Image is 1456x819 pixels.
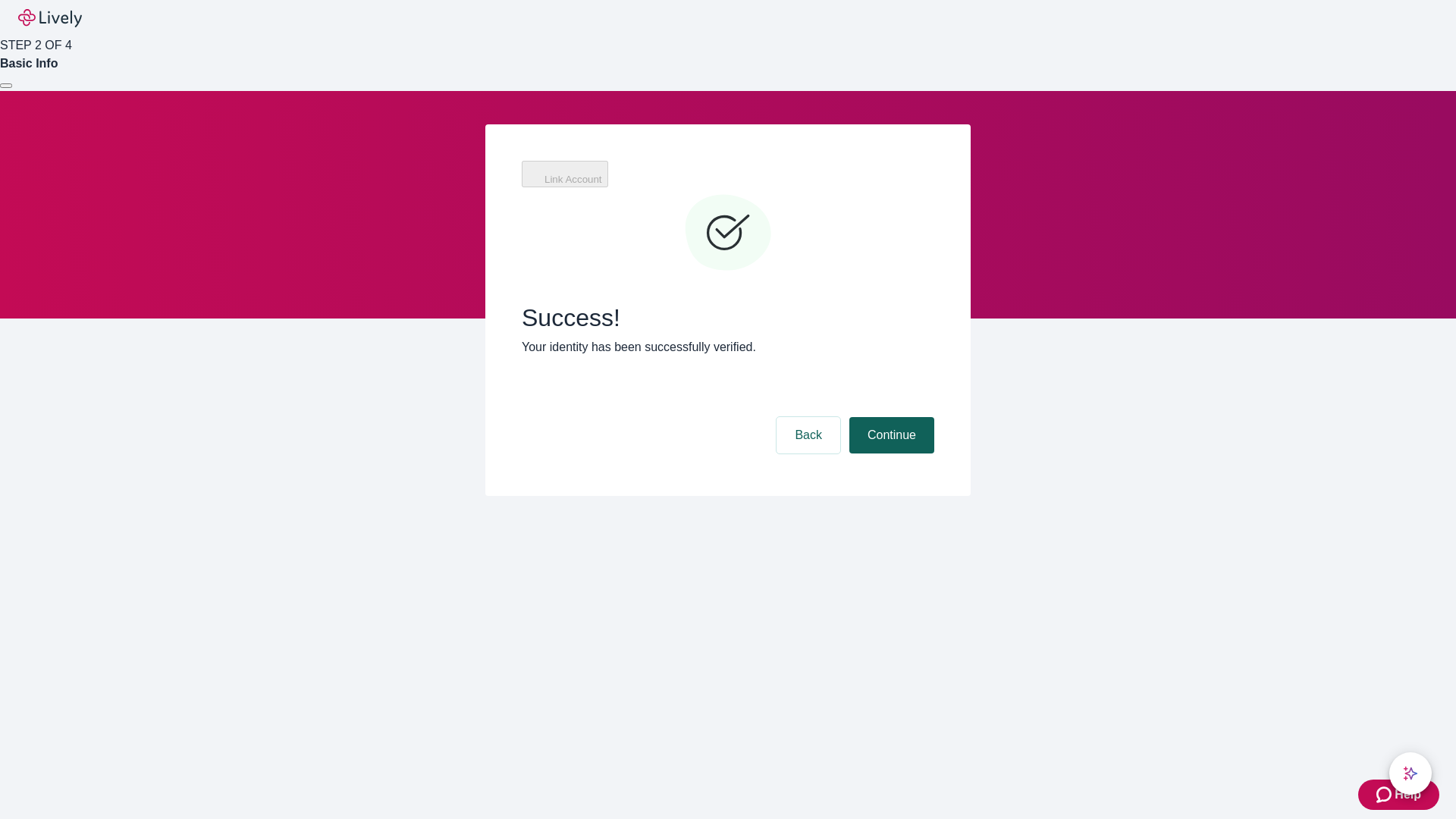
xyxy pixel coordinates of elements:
[1403,766,1418,781] svg: Lively AI Assistant
[1376,786,1395,804] svg: Zendesk support icon
[522,338,934,356] p: Your identity has been successfully verified.
[522,303,934,332] span: Success!
[1389,752,1432,795] button: chat
[522,161,608,187] button: Link Account
[849,417,934,453] button: Continue
[1395,786,1421,804] span: Help
[1358,780,1439,810] button: Zendesk support iconHelp
[682,188,773,279] svg: Checkmark icon
[18,9,82,27] img: Lively
[777,417,840,453] button: Back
